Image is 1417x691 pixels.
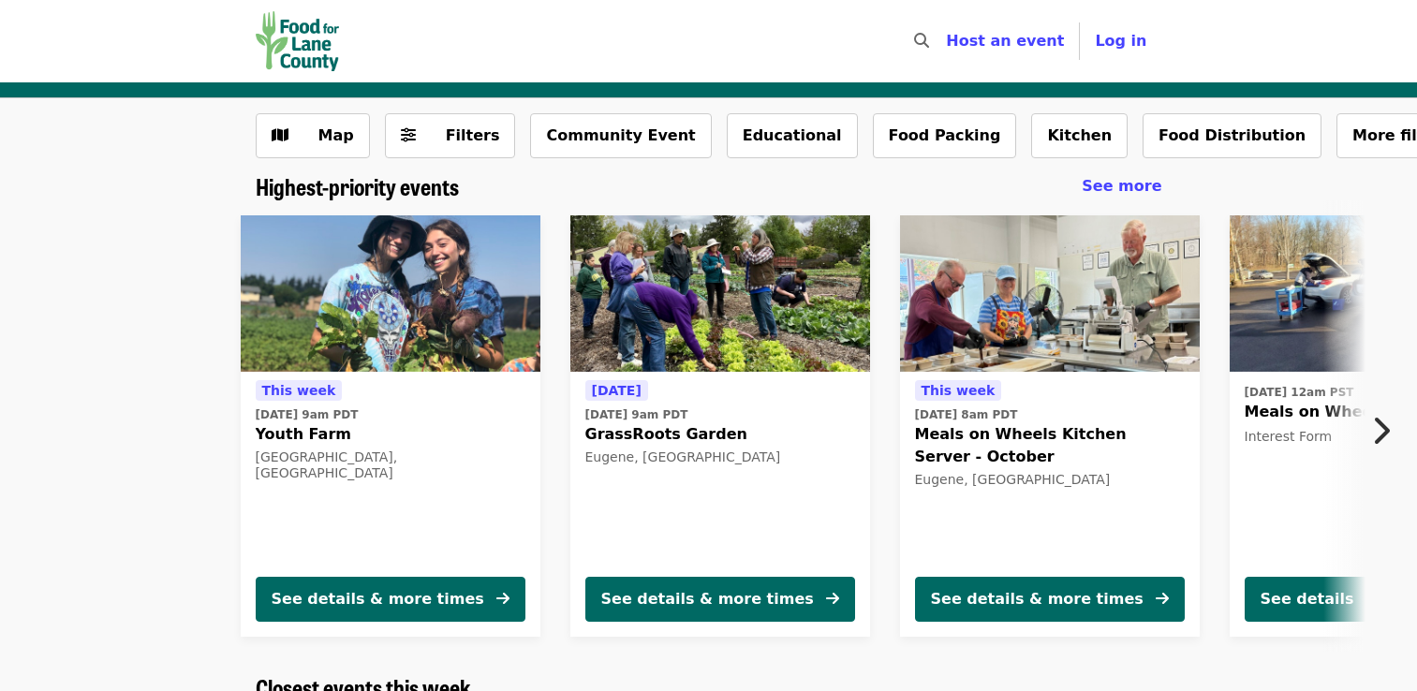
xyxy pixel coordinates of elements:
div: See details [1261,588,1354,610]
span: Youth Farm [256,423,525,446]
a: See more [1082,175,1161,198]
span: Highest-priority events [256,169,459,202]
a: See details for "Meals on Wheels Kitchen Server - October" [900,215,1200,637]
i: sliders-h icon [401,126,416,144]
i: map icon [272,126,288,144]
button: Log in [1080,22,1161,60]
span: Map [318,126,354,144]
img: GrassRoots Garden organized by FOOD For Lane County [570,215,870,373]
button: Educational [727,113,858,158]
span: [DATE] [592,383,642,398]
div: See details & more times [931,588,1144,610]
img: Youth Farm organized by FOOD For Lane County [241,215,540,373]
button: Food Packing [873,113,1017,158]
time: [DATE] 9am PDT [585,406,688,423]
input: Search [940,19,955,64]
div: [GEOGRAPHIC_DATA], [GEOGRAPHIC_DATA] [256,449,525,481]
time: [DATE] 9am PDT [256,406,359,423]
a: Highest-priority events [256,173,459,200]
div: Highest-priority events [241,173,1177,200]
button: See details & more times [915,577,1185,622]
a: See details for "GrassRoots Garden" [570,215,870,637]
div: See details & more times [601,588,814,610]
button: Show map view [256,113,370,158]
button: Filters (0 selected) [385,113,516,158]
i: chevron-right icon [1371,413,1390,448]
a: See details for "Youth Farm" [241,215,540,637]
i: arrow-right icon [826,590,839,608]
button: Kitchen [1031,113,1128,158]
i: search icon [914,32,929,50]
button: See details & more times [256,577,525,622]
time: [DATE] 8am PDT [915,406,1018,423]
button: Community Event [530,113,711,158]
span: This week [262,383,336,398]
img: FOOD For Lane County - Home [256,11,340,71]
span: See more [1082,177,1161,195]
span: This week [922,383,996,398]
span: Interest Form [1245,429,1333,444]
time: [DATE] 12am PST [1245,384,1354,401]
span: Log in [1095,32,1146,50]
button: Food Distribution [1143,113,1321,158]
div: Eugene, [GEOGRAPHIC_DATA] [915,472,1185,488]
button: Next item [1355,404,1417,457]
div: See details & more times [272,588,484,610]
button: See details & more times [585,577,855,622]
img: Meals on Wheels Kitchen Server - October organized by FOOD For Lane County [900,215,1200,373]
i: arrow-right icon [496,590,509,608]
div: Eugene, [GEOGRAPHIC_DATA] [585,449,855,465]
i: arrow-right icon [1156,590,1169,608]
span: GrassRoots Garden [585,423,855,446]
span: Filters [446,126,500,144]
a: Host an event [946,32,1064,50]
span: Meals on Wheels Kitchen Server - October [915,423,1185,468]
